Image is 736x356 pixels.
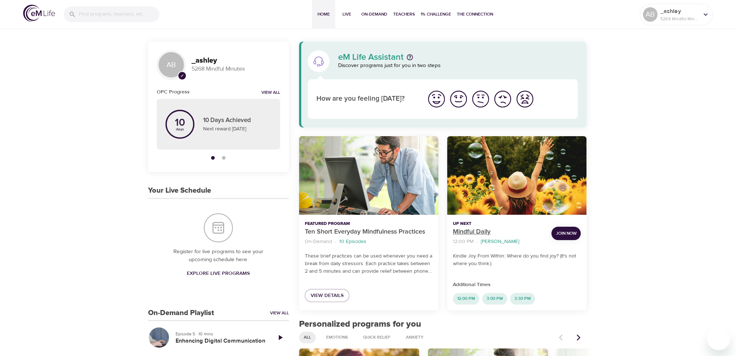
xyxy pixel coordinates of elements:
button: Ten Short Everyday Mindfulness Practices [299,136,438,215]
span: Explore Live Programs [187,269,250,278]
a: View All [270,310,289,316]
p: Episode 5 · 10 mins [176,331,266,337]
div: 12:00 PM [453,293,479,305]
span: 3:00 PM [482,296,507,302]
img: good [449,89,468,109]
h2: Personalized programs for you [299,319,587,330]
a: Play Episode [272,329,289,346]
p: These brief practices can be used whenever you need a break from daily stressors. Each practice t... [305,252,433,275]
p: 5268 Mindful Minutes [660,16,699,22]
p: days [175,128,185,131]
iframe: Button to launch messaging window [707,327,730,350]
a: Explore Live Programs [184,267,253,280]
h6: OPC Progress [157,88,190,96]
button: Enhancing Digital Communication [148,327,170,348]
img: Your Live Schedule [204,213,233,242]
span: The Connection [457,11,493,18]
img: ok [471,89,491,109]
p: On-Demand [305,238,332,246]
div: Quick Relief [358,332,395,343]
h5: Enhancing Digital Communication [176,337,266,345]
div: 3:00 PM [482,293,507,305]
p: 12:00 PM [453,238,474,246]
span: Home [315,11,332,18]
li: · [476,237,478,247]
img: logo [23,5,55,22]
div: AB [157,50,186,79]
p: Register for live programs to see your upcoming schedule here. [163,248,274,264]
h3: Your Live Schedule [148,187,211,195]
button: Next items [571,330,586,345]
p: 10 Episodes [339,238,366,246]
h3: On-Demand Playlist [148,309,214,317]
a: View all notifications [261,90,280,96]
span: All [299,334,315,340]
button: I'm feeling bad [492,88,514,110]
span: Quick Relief [359,334,395,340]
p: eM Life Assistant [338,53,404,62]
button: I'm feeling great [425,88,447,110]
span: Emotions [322,334,352,340]
nav: breadcrumb [305,237,433,247]
p: [PERSON_NAME] [481,238,519,246]
button: Join Now [551,227,581,240]
img: eM Life Assistant [313,55,324,67]
button: I'm feeling good [447,88,470,110]
p: Featured Program [305,221,433,227]
p: 10 Days Achieved [203,116,272,125]
a: View Details [305,289,349,302]
div: AB [643,7,657,22]
div: Anxiety [401,332,428,343]
p: Additional Times [453,281,581,289]
p: Next reward [DATE] [203,125,272,133]
span: On-Demand [361,11,387,18]
div: 3:30 PM [510,293,535,305]
span: 12:00 PM [453,296,479,302]
div: All [299,332,316,343]
button: I'm feeling ok [470,88,492,110]
p: 5268 Mindful Minutes [192,65,280,73]
p: Ten Short Everyday Mindfulness Practices [305,227,433,237]
span: Anxiety [401,334,428,340]
img: bad [493,89,513,109]
p: _ashley [660,7,699,16]
span: Join Now [556,230,576,237]
p: Mindful Daily [453,227,546,237]
span: 3:30 PM [510,296,535,302]
input: Find programs, teachers, etc... [79,7,159,22]
nav: breadcrumb [453,237,546,247]
li: · [335,237,336,247]
p: Kindle Joy From Within: Where do you find joy? (It's not where you think.) [453,252,581,268]
button: I'm feeling worst [514,88,536,110]
img: great [426,89,446,109]
p: Discover programs just for you in two steps [338,62,578,70]
p: Up Next [453,221,546,227]
span: View Details [311,291,344,300]
p: 10 [175,118,185,128]
button: Mindful Daily [447,136,586,215]
p: How are you feeling [DATE]? [316,94,417,104]
h3: _ashley [192,56,280,65]
span: Teachers [393,11,415,18]
span: Live [338,11,356,18]
img: worst [515,89,535,109]
div: Emotions [321,332,353,343]
span: 1% Challenge [421,11,451,18]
